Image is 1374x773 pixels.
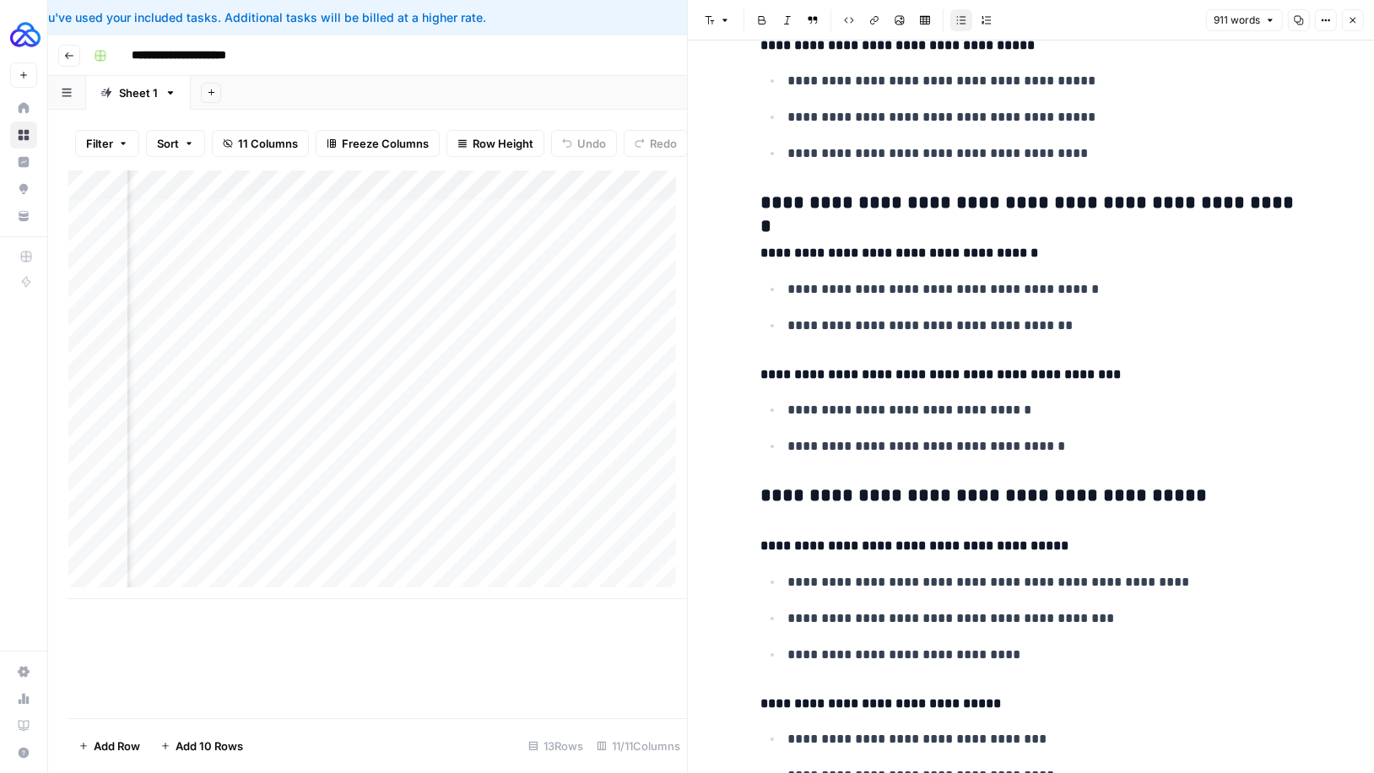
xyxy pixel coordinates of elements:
[342,135,429,152] span: Freeze Columns
[551,130,617,157] button: Undo
[146,130,205,157] button: Sort
[10,685,37,712] a: Usage
[10,176,37,203] a: Opportunities
[119,84,158,101] div: Sheet 1
[473,135,533,152] span: Row Height
[1214,13,1260,28] span: 911 words
[157,135,179,152] span: Sort
[624,130,688,157] button: Redo
[150,732,253,759] button: Add 10 Rows
[238,135,298,152] span: 11 Columns
[14,9,858,26] div: You've used your included tasks. Additional tasks will be billed at a higher rate.
[10,122,37,149] a: Browse
[68,732,150,759] button: Add Row
[176,738,243,754] span: Add 10 Rows
[590,732,687,759] div: 11/11 Columns
[10,203,37,230] a: Your Data
[10,19,41,50] img: AUQ Logo
[212,130,309,157] button: 11 Columns
[577,135,606,152] span: Undo
[10,14,37,56] button: Workspace: AUQ
[86,76,191,110] a: Sheet 1
[10,712,37,739] a: Learning Hub
[10,149,37,176] a: Insights
[316,130,440,157] button: Freeze Columns
[1206,9,1283,31] button: 911 words
[75,130,139,157] button: Filter
[650,135,677,152] span: Redo
[86,135,113,152] span: Filter
[10,95,37,122] a: Home
[10,739,37,766] button: Help + Support
[522,732,590,759] div: 13 Rows
[10,658,37,685] a: Settings
[94,738,140,754] span: Add Row
[446,130,544,157] button: Row Height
